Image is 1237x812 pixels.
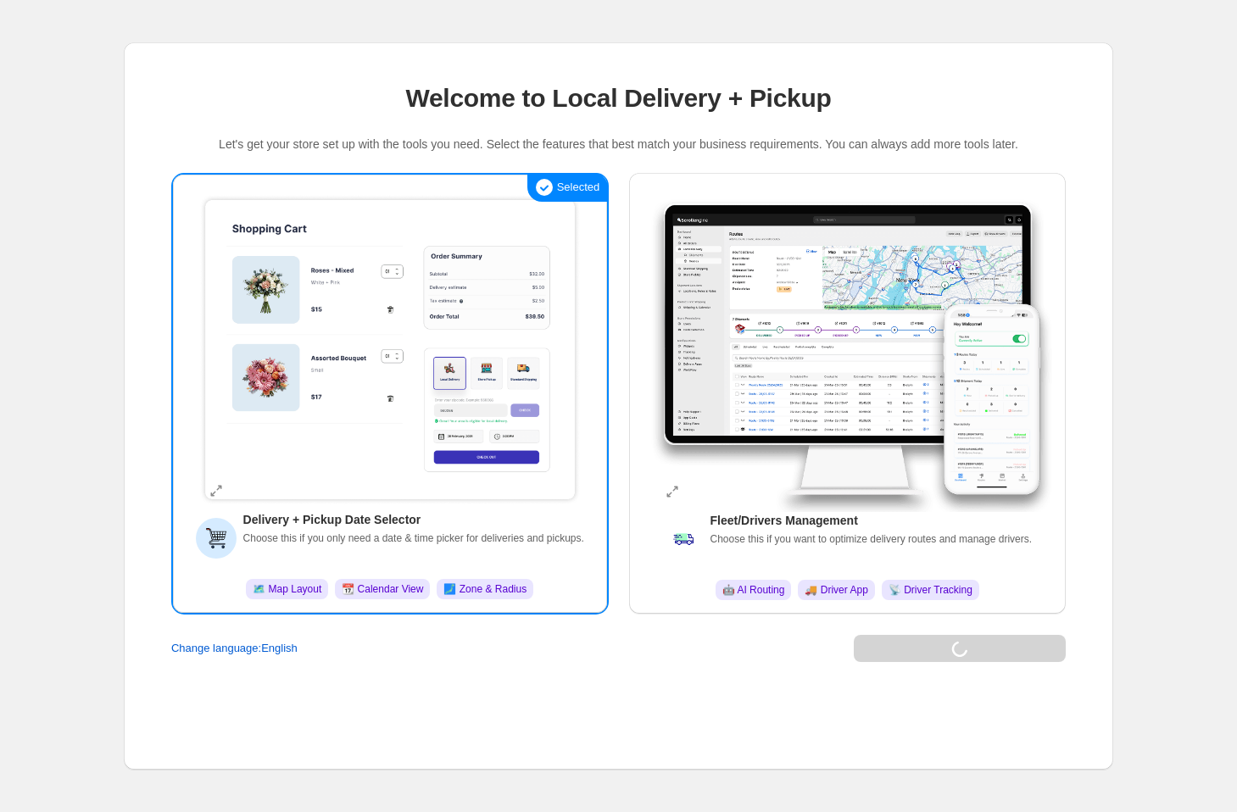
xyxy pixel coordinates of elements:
p: Welcome to Local Delivery + Pickup [171,81,1066,115]
span: 🗺️ Map Layout [253,582,321,596]
span: 🗾 Zone & Radius [443,582,527,596]
img: van [673,529,694,549]
p: Let's get your store set up with the tools you need. Select the features that best match your bus... [171,136,1066,153]
span: 📆 Calendar View [342,582,423,596]
h3: Fleet/Drivers Management [710,512,1033,529]
p: Choose this if you want to optimize delivery routes and manage drivers. [710,532,1033,546]
img: cart [206,528,226,548]
img: Simple Delivery Scheduler [187,188,593,511]
h3: Delivery + Pickup Date Selector [243,511,584,528]
span: Selected [557,179,600,196]
p: Choose this if you only need a date & time picker for deliveries and pickups. [243,531,584,545]
span: 📡 Driver Tracking [889,583,972,597]
span: 🤖 AI Routing [722,583,785,597]
button: Change language:English [171,642,298,654]
img: Smart Routing & Driver Tools [643,186,1053,513]
span: 🚚 Driver App [805,583,867,597]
